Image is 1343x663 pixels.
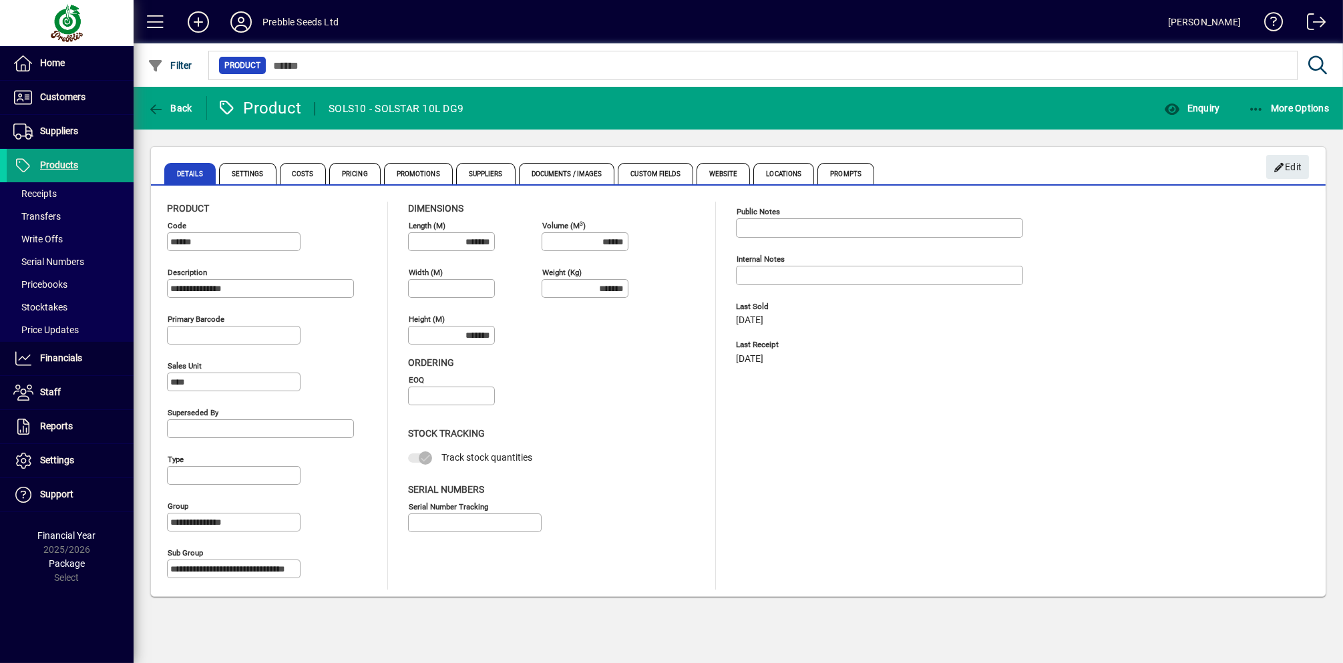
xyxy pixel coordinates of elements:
mat-label: Serial Number tracking [409,501,488,511]
span: More Options [1248,103,1330,114]
span: Price Updates [13,324,79,335]
a: Write Offs [7,228,134,250]
span: Costs [280,163,327,184]
span: Enquiry [1164,103,1219,114]
mat-label: EOQ [409,375,424,385]
span: Pricing [329,163,381,184]
mat-label: Code [168,221,186,230]
span: Website [697,163,751,184]
a: Pricebooks [7,273,134,296]
a: Receipts [7,182,134,205]
a: Financials [7,342,134,375]
mat-label: Width (m) [409,268,443,277]
span: Details [164,163,216,184]
span: Product [167,203,209,214]
span: Pricebooks [13,279,67,290]
app-page-header-button: Back [134,96,207,120]
span: Locations [753,163,814,184]
span: Track stock quantities [441,452,532,463]
mat-label: Sales unit [168,361,202,371]
a: Customers [7,81,134,114]
span: Serial Numbers [13,256,84,267]
mat-label: Description [168,268,207,277]
span: Product [224,59,260,72]
span: Custom Fields [618,163,693,184]
a: Serial Numbers [7,250,134,273]
span: Stocktakes [13,302,67,312]
a: Logout [1297,3,1326,46]
div: Product [217,97,302,119]
a: Transfers [7,205,134,228]
span: Prompts [817,163,874,184]
span: Support [40,489,73,499]
mat-label: Public Notes [737,207,780,216]
div: SOLS10 - SOLSTAR 10L DG9 [329,98,463,120]
a: Suppliers [7,115,134,148]
mat-label: Length (m) [409,221,445,230]
span: Write Offs [13,234,63,244]
mat-label: Weight (Kg) [542,268,582,277]
span: Financials [40,353,82,363]
button: More Options [1245,96,1333,120]
span: Suppliers [456,163,516,184]
span: Last Receipt [736,341,936,349]
span: Last Sold [736,302,936,311]
span: Home [40,57,65,68]
span: Stock Tracking [408,428,485,439]
button: Profile [220,10,262,34]
span: Edit [1274,156,1302,178]
a: Knowledge Base [1254,3,1284,46]
button: Back [144,96,196,120]
span: Settings [219,163,276,184]
span: [DATE] [736,315,763,326]
span: Staff [40,387,61,397]
span: Serial Numbers [408,484,484,495]
span: Back [148,103,192,114]
span: Settings [40,455,74,465]
mat-label: Sub group [168,548,203,558]
mat-label: Volume (m ) [542,221,586,230]
a: Staff [7,376,134,409]
mat-label: Internal Notes [737,254,785,264]
span: Package [49,558,85,569]
mat-label: Primary barcode [168,314,224,324]
span: Customers [40,91,85,102]
span: Ordering [408,357,454,368]
a: Stocktakes [7,296,134,318]
mat-label: Height (m) [409,314,445,324]
div: [PERSON_NAME] [1168,11,1241,33]
sup: 3 [580,220,583,226]
mat-label: Group [168,501,188,511]
span: Documents / Images [519,163,615,184]
span: Products [40,160,78,170]
button: Add [177,10,220,34]
span: Transfers [13,211,61,222]
mat-label: Superseded by [168,408,218,417]
button: Filter [144,53,196,77]
span: Reports [40,421,73,431]
div: Prebble Seeds Ltd [262,11,339,33]
span: Suppliers [40,126,78,136]
button: Edit [1266,155,1309,179]
a: Settings [7,444,134,477]
a: Support [7,478,134,511]
span: Financial Year [38,530,96,541]
span: [DATE] [736,354,763,365]
span: Receipts [13,188,57,199]
button: Enquiry [1161,96,1223,120]
a: Price Updates [7,318,134,341]
a: Reports [7,410,134,443]
mat-label: Type [168,455,184,464]
a: Home [7,47,134,80]
span: Filter [148,60,192,71]
span: Dimensions [408,203,463,214]
span: Promotions [384,163,453,184]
